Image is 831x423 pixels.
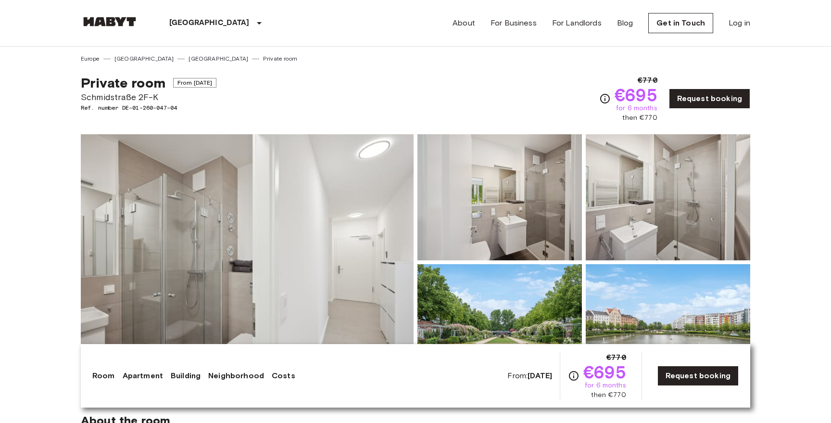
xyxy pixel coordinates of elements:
span: €770 [638,75,657,86]
svg: Check cost overview for full price breakdown. Please note that discounts apply to new joiners onl... [568,370,579,382]
span: Ref. number DE-01-260-047-04 [81,103,216,112]
span: Schmidstraße 2F-K [81,91,216,103]
img: Marketing picture of unit DE-01-260-047-04 [81,134,414,390]
p: [GEOGRAPHIC_DATA] [169,17,250,29]
a: Europe [81,54,100,63]
img: Picture of unit DE-01-260-047-04 [417,134,582,260]
a: Apartment [123,370,163,382]
span: From: [507,371,552,381]
svg: Check cost overview for full price breakdown. Please note that discounts apply to new joiners onl... [599,93,611,104]
a: For Business [491,17,537,29]
a: [GEOGRAPHIC_DATA] [114,54,174,63]
span: then €770 [591,390,626,400]
b: [DATE] [528,371,552,380]
img: Picture of unit DE-01-260-047-04 [417,264,582,390]
a: Request booking [669,89,750,109]
a: Costs [272,370,295,382]
span: for 6 months [616,103,657,113]
a: Building [171,370,201,382]
span: €695 [583,363,626,381]
span: €770 [606,352,626,363]
img: Habyt [81,17,138,26]
span: €695 [615,86,657,103]
a: Room [92,370,115,382]
span: Private room [81,75,165,91]
img: Picture of unit DE-01-260-047-04 [586,134,750,260]
img: Picture of unit DE-01-260-047-04 [586,264,750,390]
span: From [DATE] [173,78,217,88]
a: Neighborhood [208,370,264,382]
span: for 6 months [585,381,626,390]
a: About [453,17,475,29]
span: then €770 [622,113,657,123]
a: Log in [729,17,750,29]
a: [GEOGRAPHIC_DATA] [189,54,248,63]
a: For Landlords [552,17,602,29]
a: Request booking [657,366,739,386]
a: Blog [617,17,633,29]
a: Get in Touch [648,13,713,33]
a: Private room [263,54,297,63]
